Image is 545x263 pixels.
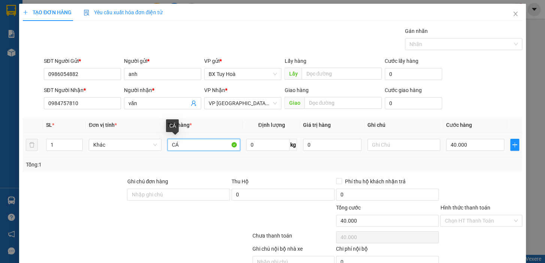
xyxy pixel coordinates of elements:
[284,68,302,80] span: Lấy
[44,57,121,65] div: SĐT Người Gửi
[93,139,157,150] span: Khác
[44,86,121,94] div: SĐT Người Nhận
[209,98,277,109] span: VP Nha Trang xe Limousine
[23,10,28,15] span: plus
[84,9,163,15] span: Yêu cầu xuất hóa đơn điện tử
[284,97,304,109] span: Giao
[84,10,90,16] img: icon
[302,68,382,80] input: Dọc đường
[364,118,443,132] th: Ghi chú
[204,87,225,93] span: VP Nhận
[26,160,211,169] div: Tổng: 1
[209,68,277,80] span: BX Tuy Hoà
[127,178,168,184] label: Ghi chú đơn hàng
[385,97,442,109] input: Cước giao hàng
[252,245,334,256] div: Ghi chú nội bộ nhà xe
[405,28,428,34] label: Gán nhãn
[290,139,297,151] span: kg
[23,9,72,15] span: TẠO ĐƠN HÀNG
[385,68,442,80] input: Cước lấy hàng
[46,122,52,128] span: SL
[505,4,526,25] button: Close
[231,178,249,184] span: Thu Hộ
[89,122,117,128] span: Đơn vị tính
[336,245,439,256] div: Chi phí nội bộ
[124,86,201,94] div: Người nhận
[284,58,306,64] span: Lấy hàng
[26,139,38,151] button: delete
[385,87,422,93] label: Cước giao hàng
[252,232,335,245] div: Chưa thanh toán
[446,122,472,128] span: Cước hàng
[258,122,285,128] span: Định lượng
[385,58,418,64] label: Cước lấy hàng
[284,87,308,93] span: Giao hàng
[511,142,519,148] span: plus
[510,139,519,151] button: plus
[204,57,281,65] div: VP gửi
[440,205,490,211] label: Hình thức thanh toán
[342,177,409,186] span: Phí thu hộ khách nhận trả
[167,139,240,151] input: VD: Bàn, Ghế
[127,189,230,201] input: Ghi chú đơn hàng
[303,139,361,151] input: 0
[304,97,382,109] input: Dọc đường
[124,57,201,65] div: Người gửi
[512,11,518,17] span: close
[336,205,361,211] span: Tổng cước
[303,122,331,128] span: Giá trị hàng
[367,139,440,151] input: Ghi Chú
[167,122,192,128] span: Tên hàng
[191,100,197,106] span: user-add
